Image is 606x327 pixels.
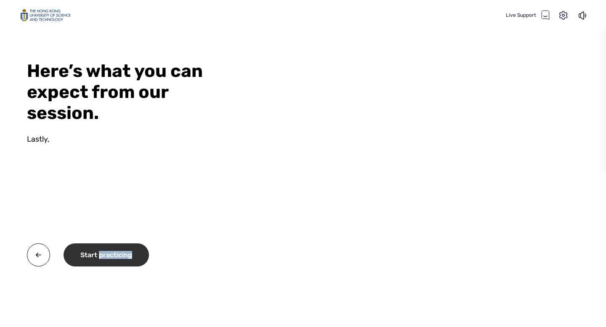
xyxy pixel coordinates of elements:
[64,243,149,266] div: Start practicing
[27,61,215,124] div: Here’s what you can expect from our session.
[27,243,50,266] img: twa0v+wMBzw8O7hXOoXfZwY4Rs7V4QQI7OXhSEnh6TzU1B8CMcie5QIvElVkpoMP8DJr7EI0p8Ns6ryRf5n4wFbqwEIwXmb+H...
[27,134,215,145] div: Lastly,
[20,9,71,21] img: logo
[506,10,550,20] div: Live Support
